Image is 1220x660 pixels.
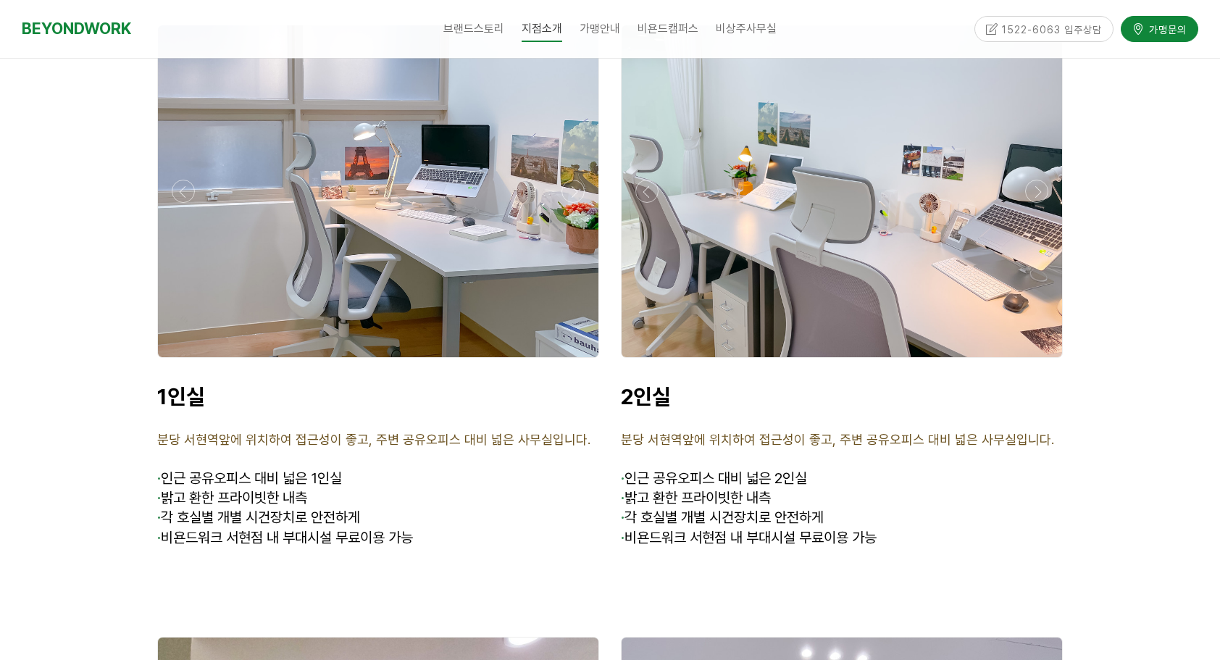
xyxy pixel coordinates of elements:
strong: · [621,489,624,506]
span: 밝고 환한 프라이빗한 내측 [621,489,771,506]
span: 인근 공유오피스 대비 넓은 1인실 [161,469,342,487]
span: 분당 서현역앞에 위치하여 접근성이 좋고, 주변 공유오피스 대비 넓은 사무실입니다. [621,432,1054,447]
strong: 1인실 [157,383,205,409]
strong: 2인실 [621,383,671,409]
a: 브랜드스토리 [435,11,513,47]
strong: · [157,529,161,546]
span: 밝고 환한 프라이빗한 내측 [157,489,307,506]
span: 가맹안내 [580,22,620,35]
span: · [621,469,624,487]
a: BEYONDWORK [22,15,131,42]
span: 인근 공유오피스 대비 넓은 2인실 [624,469,807,487]
a: 가맹문의 [1121,13,1198,38]
span: 분당 서현역앞에 위치하여 접근성이 좋고, 주변 공유오피스 대비 넓은 사무실입니다. [157,432,590,447]
span: 브랜드스토리 [443,22,504,35]
a: 비상주사무실 [707,11,785,47]
strong: · [621,509,624,526]
span: 비욘드워크 서현점 내 부대시설 무료이용 가능 [157,529,413,546]
span: · [157,469,161,487]
span: 비욘드캠퍼스 [638,22,698,35]
span: 가맹문의 [1145,19,1187,33]
span: 지점소개 [522,17,562,42]
strong: · [157,489,161,506]
strong: · [621,529,624,546]
span: 비욘드워크 서현점 내 부대시설 무료이용 가능 [621,529,877,546]
a: 가맹안내 [571,11,629,47]
span: 비상주사무실 [716,22,777,35]
span: 각 호실별 개별 시건장치로 안전하게 [621,509,824,526]
a: 비욘드캠퍼스 [629,11,707,47]
a: 지점소개 [513,11,571,47]
span: 각 호실별 개별 시건장치로 안전하게 [157,509,360,526]
strong: · [157,509,161,526]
